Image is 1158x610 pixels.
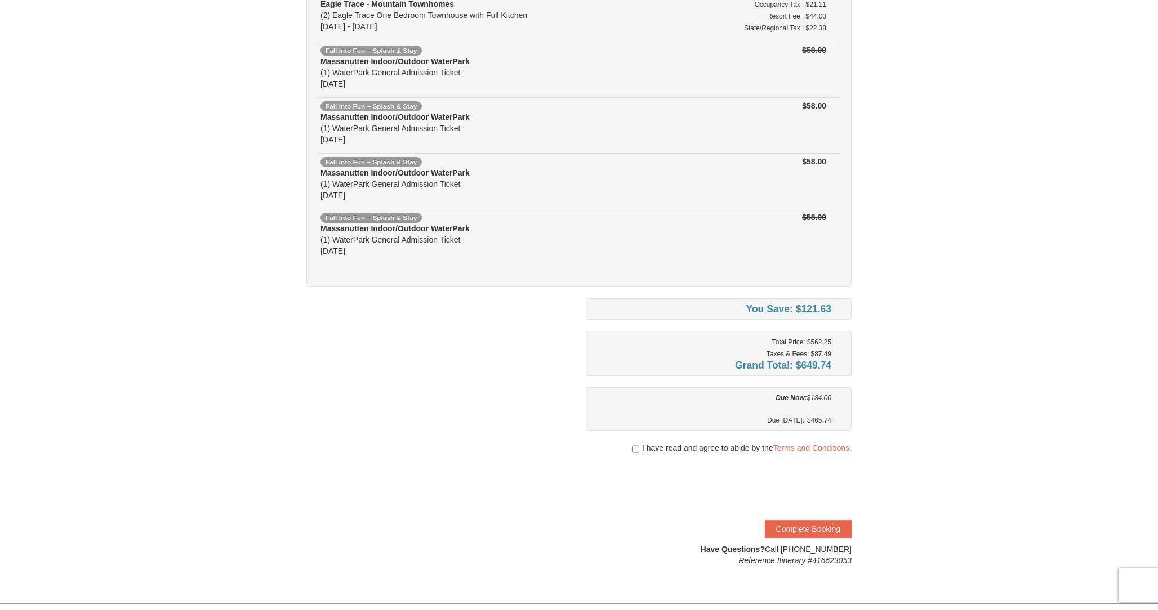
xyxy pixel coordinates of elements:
[738,556,852,565] em: Reference Itinerary #416623053
[701,545,765,554] strong: Have Questions?
[755,1,826,8] small: Occupancy Tax : $21.11
[594,360,831,371] h4: Grand Total: $649.74
[320,168,470,177] strong: Massanutten Indoor/Outdoor WaterPark
[320,213,422,223] span: Fall Into Fun – Splash & Stay
[320,223,671,257] div: (1) WaterPark General Admission Ticket [DATE]
[776,394,807,402] strong: Due Now:
[680,465,852,509] iframe: reCAPTCHA
[802,213,826,222] strike: $58.00
[807,415,831,426] span: $465.74
[642,442,852,454] span: I have read and agree to abide by the
[765,520,852,538] button: Complete Booking
[744,24,826,32] small: State/Regional Tax : $22.38
[594,392,831,403] div: $184.00
[320,111,671,145] div: (1) WaterPark General Admission Ticket [DATE]
[802,46,826,55] strike: $58.00
[594,303,831,315] h4: You Save: $121.63
[320,167,671,201] div: (1) WaterPark General Admission Ticket [DATE]
[802,157,826,166] strike: $58.00
[767,415,807,426] span: Due [DATE]:
[320,46,422,56] span: Fall Into Fun – Splash & Stay
[767,12,826,20] small: Resort Fee : $44.00
[320,56,671,89] div: (1) WaterPark General Admission Ticket [DATE]
[586,544,852,566] div: Call [PHONE_NUMBER]
[772,338,831,346] small: Total Price: $562.25
[320,113,470,122] strong: Massanutten Indoor/Outdoor WaterPark
[320,224,470,233] strong: Massanutten Indoor/Outdoor WaterPark
[320,101,422,111] span: Fall Into Fun – Splash & Stay
[802,101,826,110] strike: $58.00
[767,350,831,358] small: Taxes & Fees: $87.49
[773,443,852,452] a: Terms and Conditions.
[320,157,422,167] span: Fall Into Fun – Splash & Stay
[320,57,470,66] strong: Massanutten Indoor/Outdoor WaterPark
